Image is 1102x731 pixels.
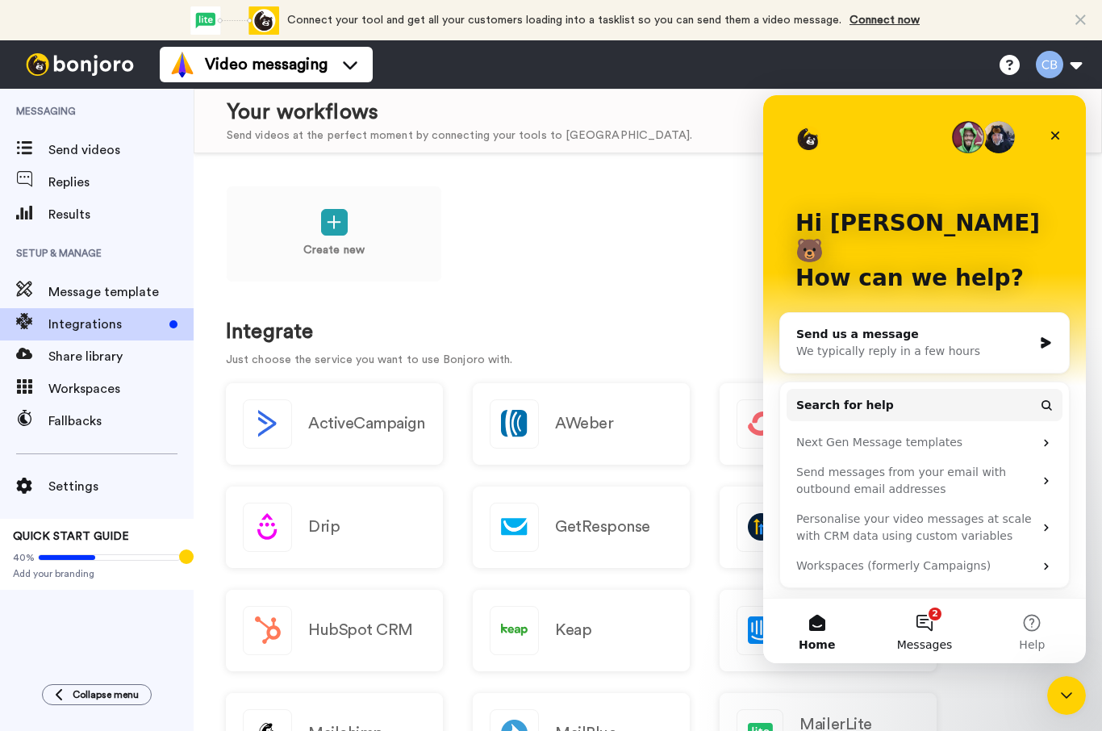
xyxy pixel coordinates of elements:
[48,379,194,399] span: Workspaces
[473,487,690,568] a: GetResponse
[1047,676,1086,715] iframe: Intercom live chat
[226,383,443,465] button: ActiveCampaign
[48,315,163,334] span: Integrations
[226,487,443,568] a: Drip
[227,98,692,127] div: Your workflows
[190,6,279,35] div: animation
[555,621,591,639] h2: Keap
[48,347,194,366] span: Share library
[308,518,340,536] h2: Drip
[244,607,291,654] img: logo_hubspot.svg
[48,205,194,224] span: Results
[226,186,442,282] a: Create new
[555,518,650,536] h2: GetResponse
[48,477,194,496] span: Settings
[763,95,1086,663] iframe: Intercom live chat
[48,282,194,302] span: Message template
[42,684,152,705] button: Collapse menu
[287,15,841,26] span: Connect your tool and get all your customers loading into a tasklist so you can send them a video...
[179,549,194,564] div: Tooltip anchor
[555,415,613,432] h2: AWeber
[303,242,365,259] p: Create new
[720,487,937,568] a: GoHighLevel
[205,53,328,76] span: Video messaging
[737,503,785,551] img: logo_gohighlevel.png
[19,53,140,76] img: bj-logo-header-white.svg
[473,383,690,465] a: AWeber
[490,607,538,654] img: logo_keap.svg
[226,590,443,671] a: HubSpot CRM
[737,607,785,654] img: logo_intercom.svg
[490,503,538,551] img: logo_getresponse.svg
[849,15,920,26] a: Connect now
[48,173,194,192] span: Replies
[308,415,424,432] h2: ActiveCampaign
[226,320,1070,344] h1: Integrate
[169,52,195,77] img: vm-color.svg
[227,127,692,144] div: Send videos at the perfect moment by connecting your tools to [GEOGRAPHIC_DATA].
[490,400,538,448] img: logo_aweber.svg
[244,503,291,551] img: logo_drip.svg
[13,567,181,580] span: Add your branding
[13,551,35,564] span: 40%
[226,352,1070,369] p: Just choose the service you want to use Bonjoro with.
[308,621,413,639] h2: HubSpot CRM
[720,383,937,465] a: ConvertKit
[48,411,194,431] span: Fallbacks
[73,688,139,701] span: Collapse menu
[13,531,129,542] span: QUICK START GUIDE
[48,140,194,160] span: Send videos
[473,590,690,671] a: Keap
[244,400,291,448] img: logo_activecampaign.svg
[720,590,937,671] a: Intercom
[737,400,785,448] img: logo_convertkit.svg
